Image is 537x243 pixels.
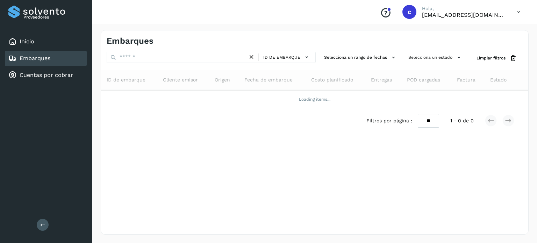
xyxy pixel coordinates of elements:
div: Inicio [5,34,87,49]
span: Filtros por página : [366,117,412,124]
div: Embarques [5,51,87,66]
span: ID de embarque [107,76,145,84]
span: POD cargadas [407,76,440,84]
span: Fecha de embarque [244,76,293,84]
button: ID de embarque [261,52,313,62]
a: Cuentas por cobrar [20,72,73,78]
p: Proveedores [23,15,84,20]
p: Hola, [422,6,506,12]
h4: Embarques [107,36,153,46]
span: Factura [457,76,475,84]
span: Entregas [371,76,392,84]
td: Loading items... [101,90,528,108]
span: Limpiar filtros [477,55,506,61]
span: Estado [490,76,507,84]
span: 1 - 0 de 0 [450,117,474,124]
button: Limpiar filtros [471,52,523,65]
p: cuentasespeciales8_met@castores.com.mx [422,12,506,18]
span: ID de embarque [263,54,300,60]
span: Cliente emisor [163,76,198,84]
div: Cuentas por cobrar [5,67,87,83]
button: Selecciona un estado [406,52,465,63]
button: Selecciona un rango de fechas [321,52,400,63]
span: Costo planificado [311,76,353,84]
span: Origen [215,76,230,84]
a: Inicio [20,38,34,45]
a: Embarques [20,55,50,62]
